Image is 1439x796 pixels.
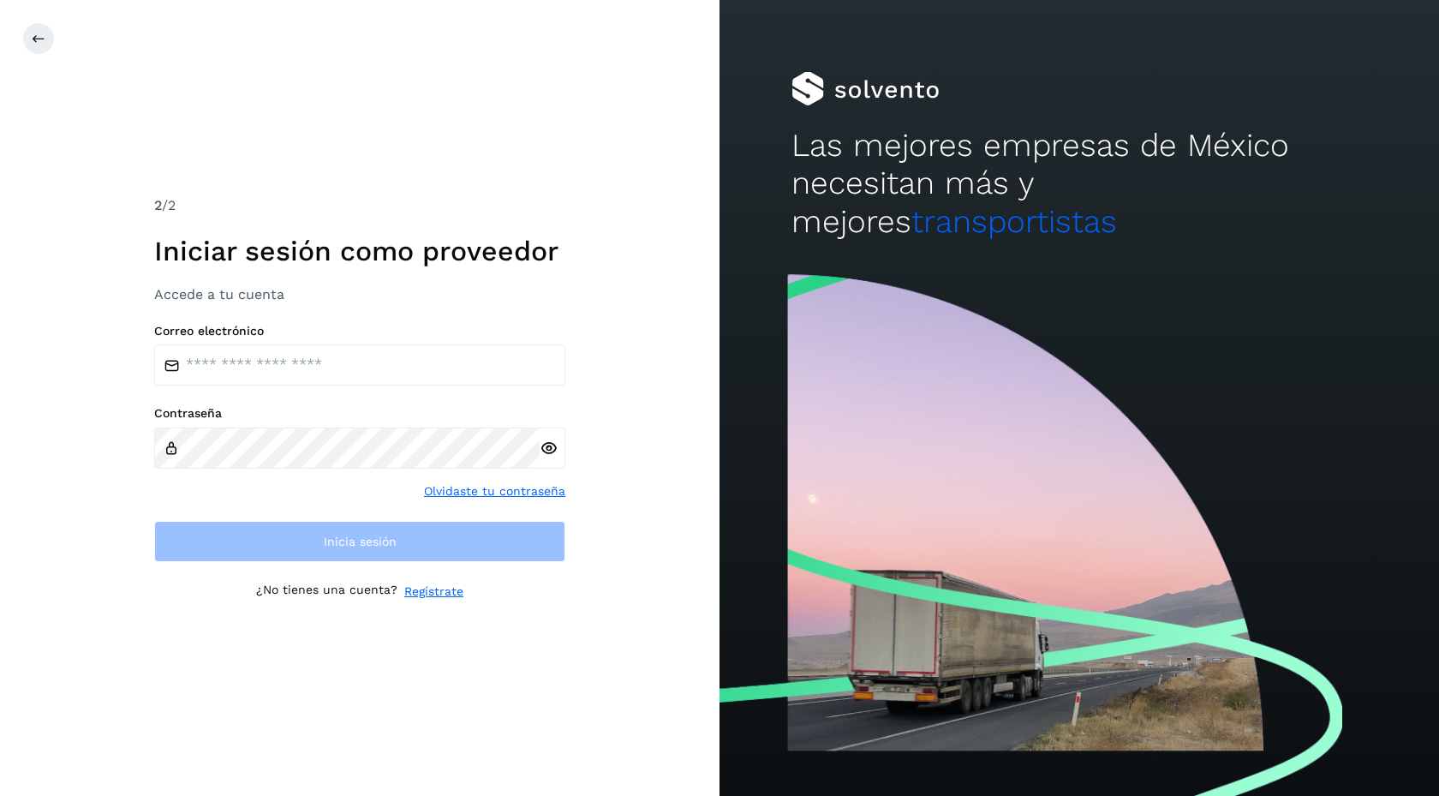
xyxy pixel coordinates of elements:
div: /2 [154,195,565,216]
span: transportistas [911,203,1117,240]
h3: Accede a tu cuenta [154,286,565,302]
h2: Las mejores empresas de México necesitan más y mejores [791,127,1367,241]
span: 2 [154,197,162,213]
p: ¿No tienes una cuenta? [256,583,397,601]
label: Correo electrónico [154,324,565,338]
a: Regístrate [404,583,463,601]
a: Olvidaste tu contraseña [424,482,565,500]
span: Inicia sesión [324,536,397,548]
h1: Iniciar sesión como proveedor [154,235,565,267]
button: Inicia sesión [154,521,565,562]
label: Contraseña [154,406,565,421]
